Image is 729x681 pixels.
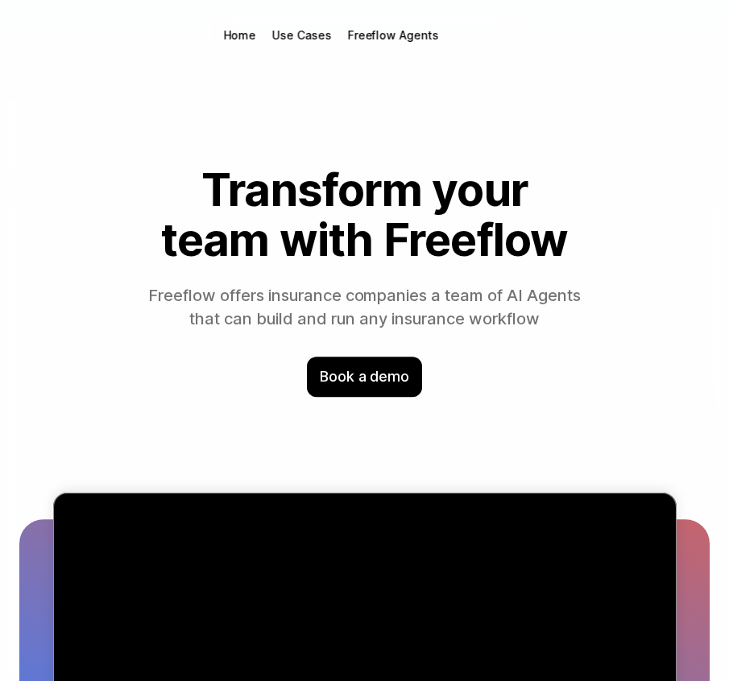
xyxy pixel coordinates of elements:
p: Book a demo [320,366,409,387]
p: Home [223,27,256,43]
a: Freeflow Agents [339,24,446,47]
p: Freeflow Agents [347,27,438,43]
button: Use Cases [264,24,339,47]
p: Freeflow offers insurance companies a team of AI Agents that can build and run any insurance work... [146,284,584,331]
p: Use Cases [272,27,331,43]
h1: Transform your team with Freeflow [146,166,584,265]
div: Book a demo [307,357,422,397]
